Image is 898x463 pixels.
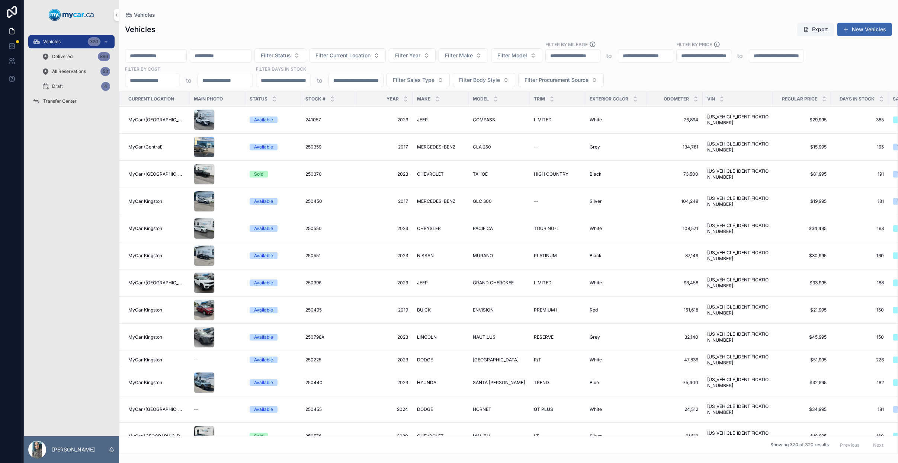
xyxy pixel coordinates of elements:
a: 73,500 [651,171,698,177]
a: White [590,117,642,123]
a: [GEOGRAPHIC_DATA] [473,357,525,363]
a: BUICK [417,307,464,313]
a: 2017 [361,198,408,204]
a: [US_VEHICLE_IDENTIFICATION_NUMBER] [707,304,769,316]
a: PREMIUM I [534,307,581,313]
a: 150 [836,307,884,313]
span: 250225 [305,357,321,363]
a: CHEVROLET [417,171,464,177]
span: 150 [836,334,884,340]
a: 250550 [305,226,352,231]
a: 191 [836,171,884,177]
a: 250370 [305,171,352,177]
a: 2023 [361,334,408,340]
span: Filter Year [395,52,420,59]
div: Available [254,252,273,259]
span: NAUTILUS [473,334,495,340]
span: Filter Status [261,52,291,59]
a: PLATINUM [534,253,581,259]
span: $33,995 [777,280,827,286]
button: Select Button [439,48,488,63]
span: Filter Current Location [315,52,371,59]
span: [GEOGRAPHIC_DATA] [473,357,519,363]
a: 93,458 [651,280,698,286]
span: MyCar Kingston [128,226,162,231]
span: [US_VEHICLE_IDENTIFICATION_NUMBER] [707,277,769,289]
a: MURANO [473,253,525,259]
a: MyCar Kingston [128,226,185,231]
a: CHRYSLER [417,226,464,231]
button: Select Button [453,73,515,87]
a: Sold [250,171,296,178]
a: [US_VEHICLE_IDENTIFICATION_NUMBER] [707,223,769,234]
span: Black [590,253,602,259]
a: 385 [836,117,884,123]
a: [US_VEHICLE_IDENTIFICATION_NUMBER] [707,377,769,389]
div: Available [254,379,273,386]
div: Available [254,198,273,205]
span: Filter Sales Type [393,76,434,84]
span: 250550 [305,226,322,231]
a: TREND [534,380,581,386]
span: 104,248 [651,198,698,204]
span: 32,140 [651,334,698,340]
span: [US_VEHICLE_IDENTIFICATION_NUMBER] [707,250,769,262]
div: Available [254,280,273,286]
span: 163 [836,226,884,231]
a: Available [250,379,296,386]
a: SANTA [PERSON_NAME] [473,380,525,386]
span: Draft [52,83,63,89]
span: 226 [836,357,884,363]
a: ENVISION [473,307,525,313]
a: MyCar (Central) [128,144,185,150]
span: 250551 [305,253,321,259]
span: MyCar (Central) [128,144,163,150]
a: 2023 [361,357,408,363]
span: 250440 [305,380,323,386]
div: Available [254,116,273,123]
label: FILTER BY COST [125,66,160,72]
span: 108,571 [651,226,698,231]
span: NISSAN [417,253,434,259]
a: $15,995 [777,144,827,150]
div: 53 [100,67,110,76]
span: 250495 [305,307,322,313]
a: CLA 250 [473,144,525,150]
a: White [590,226,642,231]
div: 320 [88,37,100,46]
div: Available [254,357,273,363]
a: $19,995 [777,198,827,204]
span: White [590,357,602,363]
a: DODGE [417,357,464,363]
a: 26,894 [651,117,698,123]
span: Red [590,307,598,313]
span: Filter Model [497,52,527,59]
span: Filter Body Style [459,76,500,84]
span: $29,995 [777,117,827,123]
a: Available [250,225,296,232]
span: Delivered [52,54,73,60]
span: White [590,117,602,123]
a: Available [250,307,296,313]
div: 866 [98,52,110,61]
span: 195 [836,144,884,150]
div: Available [254,144,273,150]
span: LINCOLN [417,334,437,340]
span: [US_VEHICLE_IDENTIFICATION_NUMBER] [707,195,769,207]
a: $51,995 [777,357,827,363]
span: Filter Make [445,52,473,59]
span: [US_VEHICLE_IDENTIFICATION_NUMBER] [707,331,769,343]
button: New Vehicles [837,23,892,36]
span: HIGH COUNTRY [534,171,568,177]
span: 134,781 [651,144,698,150]
a: 250225 [305,357,352,363]
a: MyCar Kingston [128,334,185,340]
a: 250440 [305,380,352,386]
